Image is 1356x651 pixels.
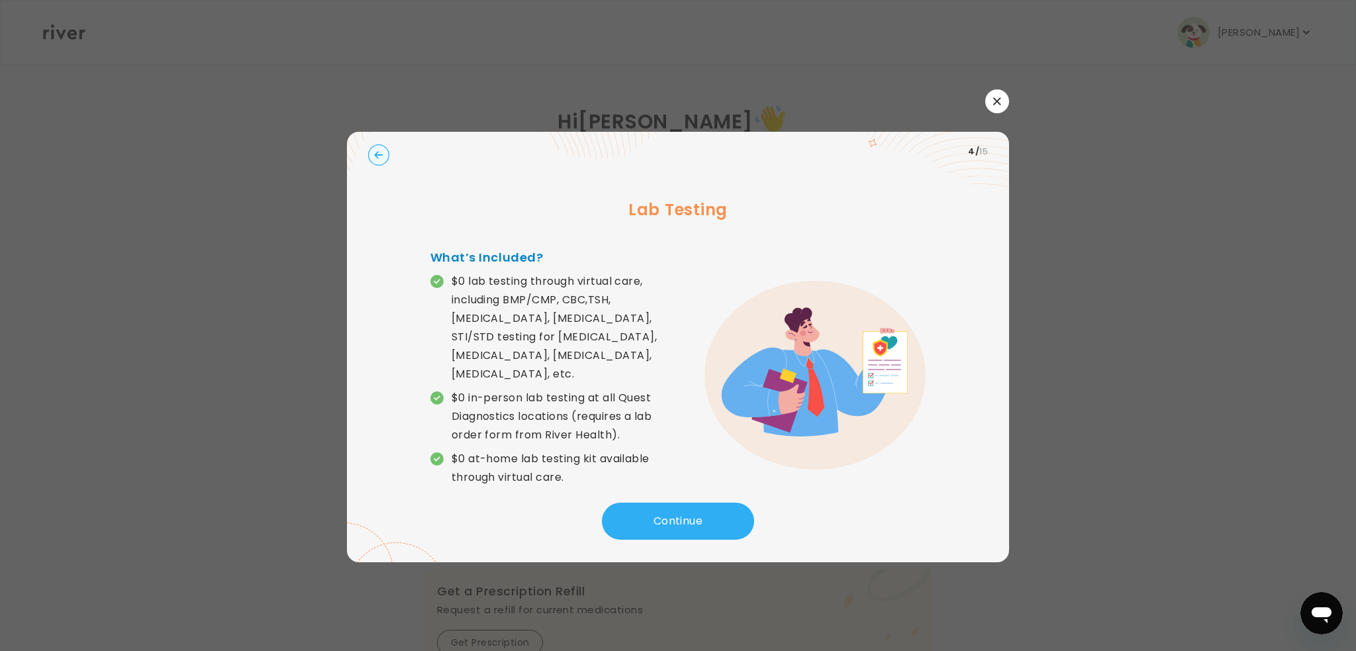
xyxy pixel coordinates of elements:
[704,281,926,470] img: error graphic
[452,272,678,383] p: $0 lab testing through virtual care, including BMP/CMP, CBC,TSH, [MEDICAL_DATA], [MEDICAL_DATA], ...
[430,248,678,267] h4: What’s Included?
[1300,592,1343,634] iframe: Button to launch messaging window
[452,389,678,444] p: $0 in-person lab testing at all Quest Diagnostics locations (requires a lab order form from River...
[602,503,754,540] button: Continue
[368,198,988,222] h3: Lab Testing
[452,450,678,487] p: $0 at-home lab testing kit available through virtual care.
